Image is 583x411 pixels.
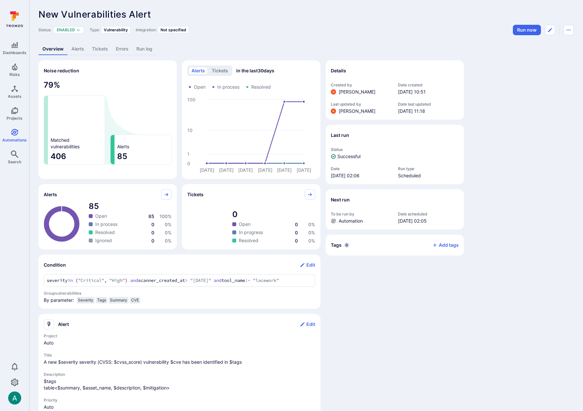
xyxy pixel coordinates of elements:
[132,43,156,55] a: Run log
[8,159,21,164] span: Search
[95,213,107,219] span: Open
[38,43,68,55] a: Overview
[308,238,315,243] span: 0 %
[110,298,127,303] span: Summary
[38,27,51,32] span: Status:
[258,167,272,173] text: [DATE]
[165,230,172,235] span: 0 %
[331,102,391,107] span: Last updated by
[165,222,172,227] span: 0 %
[187,127,192,133] text: 10
[232,209,315,220] span: total
[38,9,151,20] span: New Vulnerabilities Alert
[331,89,336,95] div: Neeren Patki
[101,26,130,34] div: Vulnerability
[331,82,391,87] span: Created by
[251,84,271,90] span: Resolved
[136,27,157,32] span: Integration:
[44,378,315,391] p: $tags table<$summary, $asset_name, $description, $mitigation>
[331,132,349,139] h2: Last run
[68,43,88,55] a: Alerts
[398,102,459,107] span: Date last updated
[44,297,74,306] span: By parameter:
[3,50,26,55] span: Dashboards
[95,221,117,228] span: In process
[117,143,129,150] span: Alerts
[44,378,315,391] div: alert description
[187,96,195,102] text: 100
[44,372,315,377] span: Description
[295,230,298,235] span: 0
[44,291,315,296] span: Group vulnerabilities
[300,319,315,330] button: Edit
[8,94,22,99] span: Assets
[95,229,115,236] span: Resolved
[239,221,251,228] span: Open
[339,218,363,224] span: Automation
[187,151,190,156] text: 1
[9,72,20,77] span: Risks
[90,27,100,32] span: Type:
[398,212,459,216] span: Date scheduled
[339,108,376,114] span: [PERSON_NAME]
[398,172,459,179] span: Scheduled
[88,43,112,55] a: Tickets
[563,25,574,35] button: Automation menu
[236,67,274,74] span: in the last 30 days
[151,238,154,243] span: 0
[44,262,66,268] h2: Condition
[151,222,154,227] span: 0
[95,237,112,244] span: Ignored
[331,89,336,95] img: ACg8ocIprwjrgDQnDsNSk9Ghn5p5-B8DpAKWoJ5Gi9syOE4K59tr4Q=s96-c
[331,197,350,203] h2: Next run
[8,391,21,404] div: Arjan Dehar
[331,109,336,114] img: ACg8ocIprwjrgDQnDsNSk9Ghn5p5-B8DpAKWoJ5Gi9syOE4K59tr4Q=s96-c
[51,137,80,150] span: Matched vulnerabilities
[182,60,320,179] div: Alerts/Tickets trend
[78,298,93,303] span: Severity
[148,213,154,219] span: 85
[38,184,177,249] div: Alerts pie widget
[57,27,75,33] button: Enabled
[295,238,298,243] span: 0
[238,167,253,173] text: [DATE]
[326,189,464,229] section: Next run widget
[89,201,172,212] span: total
[300,260,315,270] button: Edit
[44,404,315,410] span: alert priority
[331,67,346,74] h2: Details
[189,67,208,75] button: alerts
[200,167,214,173] text: [DATE]
[44,398,315,403] span: Priority
[339,89,376,95] span: [PERSON_NAME]
[194,84,206,90] span: Open
[331,212,391,216] span: To be run by
[161,27,186,32] span: Not specified
[44,191,57,198] span: Alerts
[44,68,79,73] span: Noise reduction
[165,238,172,243] span: 0 %
[44,80,172,90] span: 79 %
[38,43,574,55] div: Automation tabs
[427,240,459,250] button: Add tags
[398,82,459,87] span: Date created
[209,67,231,75] button: tickets
[331,166,391,171] span: Date
[398,218,459,224] span: [DATE] 02:05
[76,28,80,32] button: Expand dropdown
[187,191,204,198] span: Tickets
[7,116,23,121] span: Projects
[398,166,459,171] span: Run type
[97,298,106,303] span: Tags
[308,230,315,235] span: 0 %
[331,109,336,114] div: Neeren Patki
[44,333,315,338] span: Project
[182,184,320,249] div: Tickets pie widget
[8,391,21,404] img: ACg8ocLSa5mPYBaXNx3eFu_EmspyJX0laNWN7cXOFirfQ7srZveEpg=s96-c
[277,167,292,173] text: [DATE]
[326,235,464,256] div: Collapse tags
[38,255,320,309] section: Condition widget
[112,43,132,55] a: Errors
[239,237,258,244] span: Resolved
